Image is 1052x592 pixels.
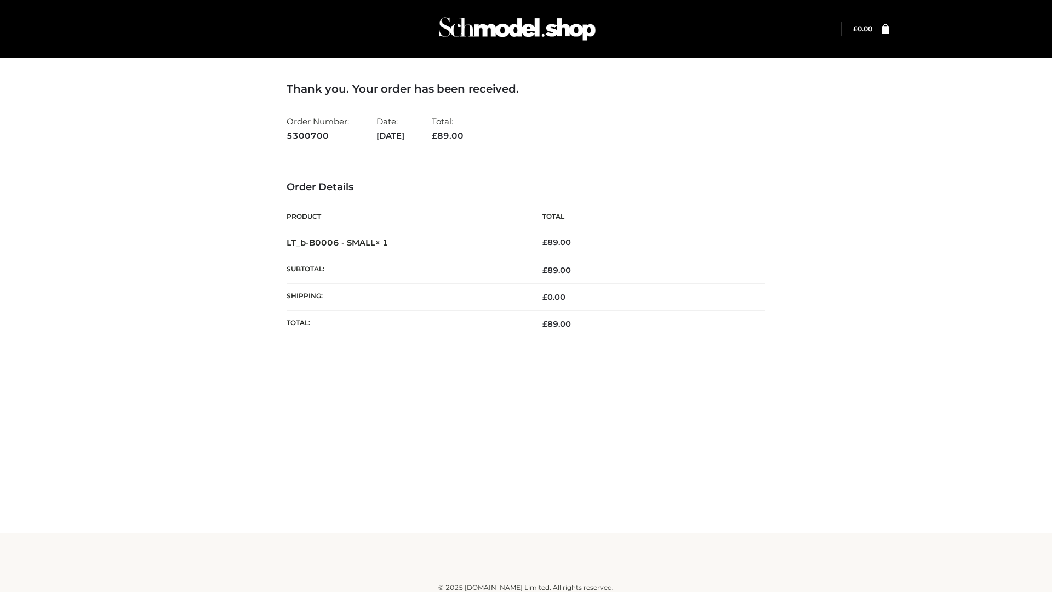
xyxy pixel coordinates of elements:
strong: 5300700 [287,129,349,143]
strong: × 1 [375,237,388,248]
li: Order Number: [287,112,349,145]
span: £ [542,265,547,275]
li: Date: [376,112,404,145]
strong: [DATE] [376,129,404,143]
img: Schmodel Admin 964 [435,7,599,50]
span: 89.00 [542,265,571,275]
th: Total [526,204,765,229]
bdi: 0.00 [542,292,565,302]
span: 89.00 [432,130,464,141]
span: £ [542,292,547,302]
th: Subtotal: [287,257,526,283]
span: £ [542,319,547,329]
h3: Order Details [287,181,765,193]
span: £ [853,25,857,33]
bdi: 89.00 [542,237,571,247]
strong: LT_b-B0006 - SMALL [287,237,388,248]
span: £ [432,130,437,141]
li: Total: [432,112,464,145]
h3: Thank you. Your order has been received. [287,82,765,95]
th: Total: [287,311,526,338]
th: Shipping: [287,284,526,311]
bdi: 0.00 [853,25,872,33]
span: 89.00 [542,319,571,329]
th: Product [287,204,526,229]
a: £0.00 [853,25,872,33]
span: £ [542,237,547,247]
